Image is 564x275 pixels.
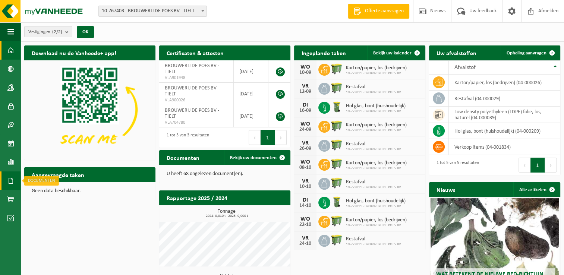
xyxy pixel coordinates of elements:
[346,185,401,190] span: 10-772811 - BROUWERIJ DE POES BV
[346,160,407,166] span: Karton/papier, los (bedrijven)
[294,45,353,60] h2: Ingeplande taken
[298,216,313,222] div: WO
[346,103,406,109] span: Hol glas, bont (huishoudelijk)
[165,120,228,126] span: VLA704780
[449,107,560,123] td: low density polyethyleen (LDPE) folie, los, naturel (04-000039)
[346,204,406,209] span: 10-772811 - BROUWERIJ DE POES BV
[346,90,401,95] span: 10-772811 - BROUWERIJ DE POES BV
[298,178,313,184] div: VR
[230,155,277,160] span: Bekijk uw documenten
[530,158,545,173] button: 1
[346,65,407,71] span: Karton/papier, los (bedrijven)
[330,158,343,170] img: WB-0660-HPE-GN-50
[159,45,231,60] h2: Certificaten & attesten
[32,189,148,194] p: Geen data beschikbaar.
[98,6,207,17] span: 10-767403 - BROUWERIJ DE POES BV - TIELT
[519,158,530,173] button: Previous
[24,60,155,159] img: Download de VHEPlus App
[298,121,313,127] div: WO
[298,146,313,151] div: 26-09
[449,123,560,139] td: hol glas, bont (huishoudelijk) (04-000209)
[346,242,401,247] span: 10-772811 - BROUWERIJ DE POES BV
[24,45,124,60] h2: Download nu de Vanheede+ app!
[234,105,268,127] td: [DATE]
[346,109,406,114] span: 10-772811 - BROUWERIJ DE POES BV
[159,150,207,165] h2: Documenten
[298,184,313,189] div: 10-10
[298,197,313,203] div: DI
[298,140,313,146] div: VR
[167,171,283,177] p: U heeft 68 ongelezen document(en).
[298,83,313,89] div: VR
[163,129,209,146] div: 1 tot 3 van 3 resultaten
[298,102,313,108] div: DI
[346,166,407,171] span: 10-772811 - BROUWERIJ DE POES BV
[545,158,557,173] button: Next
[346,84,401,90] span: Restafval
[433,157,479,173] div: 1 tot 5 van 5 resultaten
[224,150,290,165] a: Bekijk uw documenten
[298,64,313,70] div: WO
[507,51,546,56] span: Ophaling aanvragen
[298,70,313,75] div: 10-09
[367,45,425,60] a: Bekijk uw kalender
[163,214,290,218] span: 2024: 0,010 t - 2025: 0,000 t
[298,89,313,94] div: 12-09
[234,60,268,83] td: [DATE]
[298,165,313,170] div: 08-10
[24,26,72,37] button: Vestigingen(2/2)
[330,234,343,246] img: WB-0660-HPE-GN-50
[346,141,401,147] span: Restafval
[165,85,219,97] span: BROUWERIJ DE POES BV - TIELT
[298,127,313,132] div: 24-09
[165,63,219,75] span: BROUWERIJ DE POES BV - TIELT
[298,235,313,241] div: VR
[52,29,62,34] count: (2/2)
[24,167,92,182] h2: Aangevraagde taken
[330,63,343,75] img: WB-0660-HPE-GN-50
[330,196,343,208] img: WB-0140-HPE-GN-50
[249,130,261,145] button: Previous
[449,75,560,91] td: karton/papier, los (bedrijven) (04-000026)
[163,209,290,218] h3: Tonnage
[165,108,219,119] span: BROUWERIJ DE POES BV - TIELT
[373,51,412,56] span: Bekijk uw kalender
[330,101,343,113] img: WB-0140-HPE-GN-50
[348,4,409,19] a: Offerte aanvragen
[165,75,228,81] span: VLA901948
[449,139,560,155] td: verkoop items (04-001834)
[346,179,401,185] span: Restafval
[346,71,407,76] span: 10-772811 - BROUWERIJ DE POES BV
[429,45,484,60] h2: Uw afvalstoffen
[363,7,406,15] span: Offerte aanvragen
[298,241,313,246] div: 24-10
[165,97,228,103] span: VLA900026
[346,198,406,204] span: Hol glas, bont (huishoudelijk)
[235,205,290,220] a: Bekijk rapportage
[330,139,343,151] img: WB-0660-HPE-GN-50
[330,120,343,132] img: WB-0660-HPE-GN-50
[298,159,313,165] div: WO
[346,122,407,128] span: Karton/papier, los (bedrijven)
[429,182,463,197] h2: Nieuws
[449,91,560,107] td: restafval (04-000029)
[275,130,287,145] button: Next
[346,147,401,152] span: 10-772811 - BROUWERIJ DE POES BV
[513,182,560,197] a: Alle artikelen
[99,6,207,16] span: 10-767403 - BROUWERIJ DE POES BV - TIELT
[346,217,407,223] span: Karton/papier, los (bedrijven)
[330,215,343,227] img: WB-0660-HPE-GN-50
[501,45,560,60] a: Ophaling aanvragen
[346,236,401,242] span: Restafval
[298,222,313,227] div: 22-10
[77,26,94,38] button: OK
[28,26,62,38] span: Vestigingen
[261,130,275,145] button: 1
[159,190,235,205] h2: Rapportage 2025 / 2024
[330,82,343,94] img: WB-0660-HPE-GN-50
[298,203,313,208] div: 14-10
[330,177,343,189] img: WB-0660-HPE-GN-50
[298,108,313,113] div: 16-09
[346,128,407,133] span: 10-772811 - BROUWERIJ DE POES BV
[234,83,268,105] td: [DATE]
